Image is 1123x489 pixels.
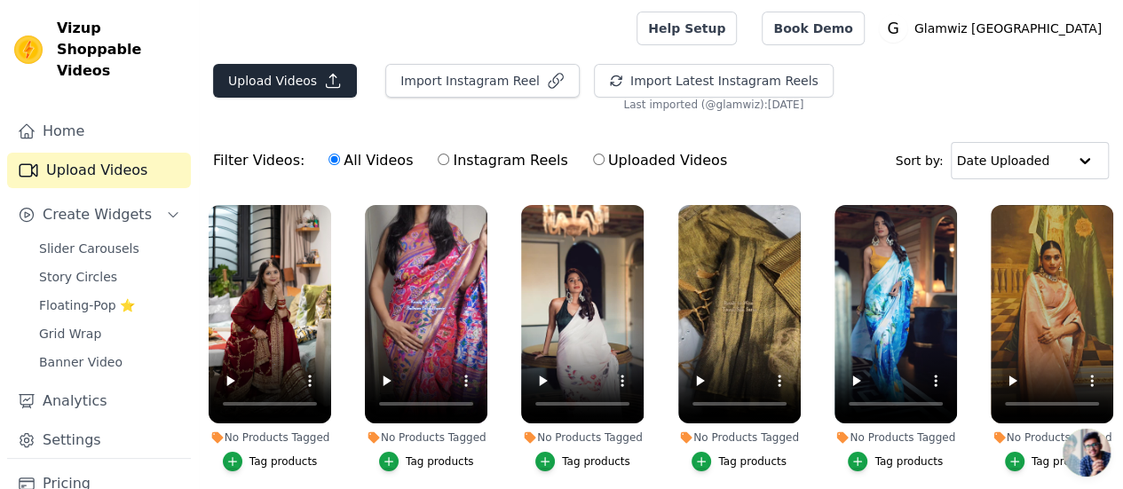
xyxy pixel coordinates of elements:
button: Tag products [223,452,318,471]
span: Slider Carousels [39,240,139,257]
a: Help Setup [637,12,737,45]
span: Create Widgets [43,204,152,225]
input: All Videos [328,154,340,165]
a: Home [7,114,191,149]
span: Story Circles [39,268,117,286]
button: Import Instagram Reel [385,64,580,98]
span: Grid Wrap [39,325,101,343]
span: Banner Video [39,353,123,371]
p: Glamwiz [GEOGRAPHIC_DATA] [907,12,1109,44]
div: Tag products [249,454,318,469]
div: Tag products [1032,454,1100,469]
a: Floating-Pop ⭐ [28,293,191,318]
button: Tag products [535,452,630,471]
div: No Products Tagged [678,430,801,445]
button: Tag products [848,452,943,471]
a: Settings [7,422,191,458]
a: Analytics [7,383,191,419]
a: Book Demo [762,12,864,45]
div: Tag products [718,454,787,469]
a: Upload Videos [7,153,191,188]
a: Open chat [1063,429,1111,477]
div: No Products Tagged [834,430,957,445]
button: Upload Videos [213,64,357,98]
label: All Videos [328,149,414,172]
div: No Products Tagged [209,430,331,445]
label: Uploaded Videos [592,149,728,172]
text: G [887,20,898,37]
button: Tag products [692,452,787,471]
div: No Products Tagged [991,430,1113,445]
div: Tag products [562,454,630,469]
button: Tag products [379,452,474,471]
button: G Glamwiz [GEOGRAPHIC_DATA] [879,12,1109,44]
div: Tag products [406,454,474,469]
div: Sort by: [896,142,1110,179]
button: Tag products [1005,452,1100,471]
button: Create Widgets [7,197,191,233]
span: Floating-Pop ⭐ [39,296,135,314]
span: Last imported (@ glamwiz ): [DATE] [623,98,803,112]
div: Tag products [874,454,943,469]
div: No Products Tagged [365,430,487,445]
input: Instagram Reels [438,154,449,165]
a: Banner Video [28,350,191,375]
a: Grid Wrap [28,321,191,346]
label: Instagram Reels [437,149,568,172]
div: No Products Tagged [521,430,644,445]
a: Slider Carousels [28,236,191,261]
button: Import Latest Instagram Reels [594,64,834,98]
a: Story Circles [28,264,191,289]
input: Uploaded Videos [593,154,605,165]
div: Filter Videos: [213,140,737,181]
span: Vizup Shoppable Videos [57,18,184,82]
img: Vizup [14,35,43,64]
